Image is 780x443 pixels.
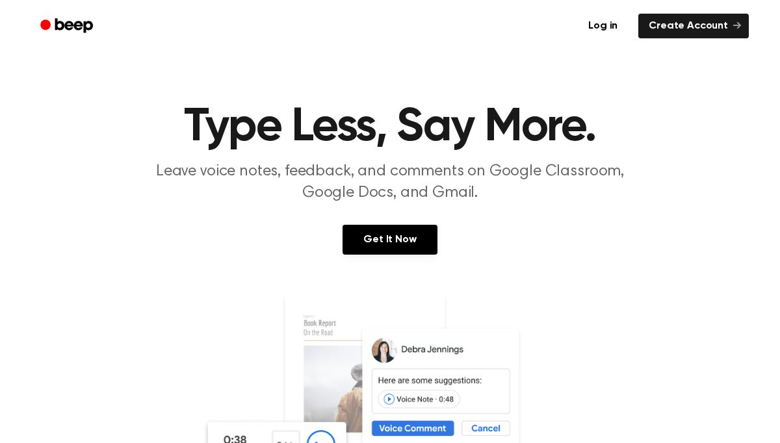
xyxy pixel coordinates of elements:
[57,104,723,151] h1: Type Less, Say More.
[575,11,630,41] a: Log in
[638,14,749,38] a: Create Account
[31,14,105,39] a: Beep
[343,225,437,255] a: Get It Now
[140,161,640,204] p: Leave voice notes, feedback, and comments on Google Classroom, Google Docs, and Gmail.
